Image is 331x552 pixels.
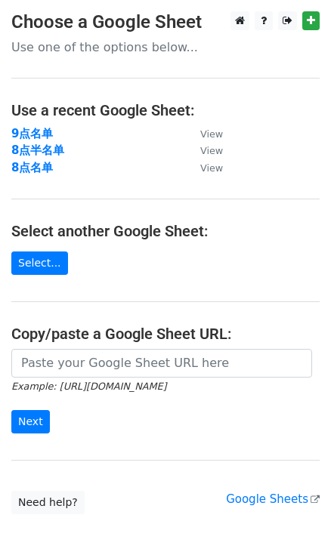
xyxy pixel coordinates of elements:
[11,143,64,157] a: 8点半名单
[11,222,320,240] h4: Select another Google Sheet:
[185,143,223,157] a: View
[11,491,85,514] a: Need help?
[11,101,320,119] h4: Use a recent Google Sheet:
[11,325,320,343] h4: Copy/paste a Google Sheet URL:
[200,145,223,156] small: View
[11,381,166,392] small: Example: [URL][DOMAIN_NAME]
[11,161,53,174] a: 8点名单
[11,127,53,140] a: 9点名单
[11,349,312,378] input: Paste your Google Sheet URL here
[200,128,223,140] small: View
[11,11,320,33] h3: Choose a Google Sheet
[185,127,223,140] a: View
[200,162,223,174] small: View
[11,410,50,433] input: Next
[11,251,68,275] a: Select...
[185,161,223,174] a: View
[226,492,320,506] a: Google Sheets
[11,39,320,55] p: Use one of the options below...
